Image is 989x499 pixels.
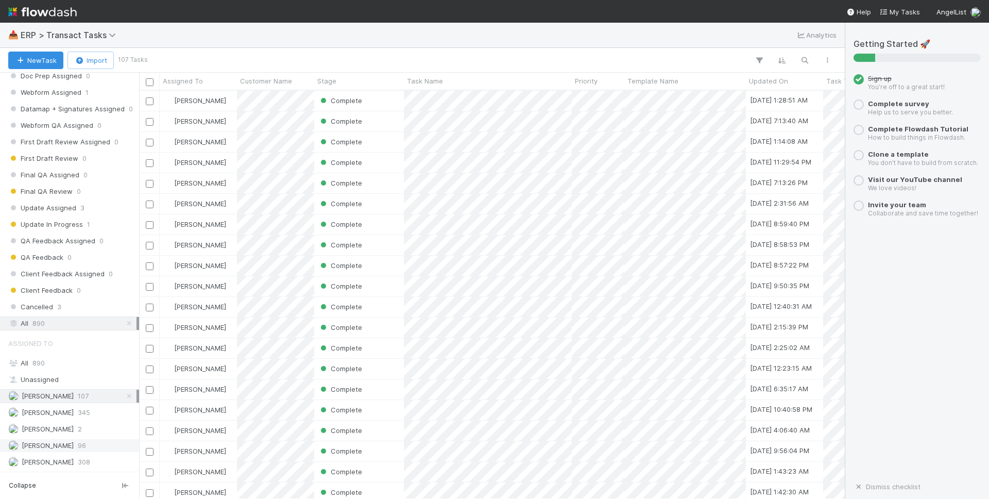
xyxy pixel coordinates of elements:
[8,424,19,434] img: avatar_31a23b92-6f17-4cd3-bc91-ece30a602713.png
[750,260,809,270] div: [DATE] 8:57:22 PM
[318,487,362,497] div: Complete
[164,303,173,311] img: avatar_11833ecc-818b-4748-aee0-9d6cf8466369.png
[750,115,808,126] div: [DATE] 7:13:40 AM
[164,323,173,331] img: avatar_11833ecc-818b-4748-aee0-9d6cf8466369.png
[146,180,154,188] input: Toggle Row Selected
[8,3,77,21] img: logo-inverted-e16ddd16eac7371096b0.svg
[164,158,173,167] img: avatar_11833ecc-818b-4748-aee0-9d6cf8466369.png
[83,169,88,181] span: 0
[78,439,86,452] span: 96
[86,70,90,82] span: 0
[750,404,812,414] div: [DATE] 10:40:58 PM
[164,137,226,147] div: [PERSON_NAME]
[318,488,362,496] span: Complete
[164,363,226,374] div: [PERSON_NAME]
[164,447,173,455] img: avatar_11833ecc-818b-4748-aee0-9d6cf8466369.png
[8,70,82,82] span: Doc Prep Assigned
[318,117,362,125] span: Complete
[78,423,82,436] span: 2
[868,99,929,108] a: Complete survey
[174,426,226,435] span: [PERSON_NAME]
[8,357,137,370] div: All
[99,235,104,247] span: 0
[318,344,362,352] span: Complete
[146,97,154,105] input: Toggle Row Selected
[8,52,63,69] button: NewTask
[868,134,965,141] small: How to build things in Flowdash.
[318,241,362,249] span: Complete
[164,384,226,394] div: [PERSON_NAME]
[318,158,362,167] span: Complete
[846,7,871,17] div: Help
[868,108,953,116] small: Help us to serve you better.
[87,218,90,231] span: 1
[174,303,226,311] span: [PERSON_NAME]
[164,425,226,436] div: [PERSON_NAME]
[129,103,133,115] span: 0
[970,7,981,18] img: avatar_11833ecc-818b-4748-aee0-9d6cf8466369.png
[750,157,811,167] div: [DATE] 11:29:54 PM
[164,487,226,497] div: [PERSON_NAME]
[146,201,154,208] input: Toggle Row Selected
[146,427,154,435] input: Toggle Row Selected
[146,139,154,146] input: Toggle Row Selected
[164,488,173,496] img: avatar_11833ecc-818b-4748-aee0-9d6cf8466369.png
[318,385,362,393] span: Complete
[146,469,154,476] input: Toggle Row Selected
[174,488,226,496] span: [PERSON_NAME]
[164,406,173,414] img: avatar_11833ecc-818b-4748-aee0-9d6cf8466369.png
[164,343,226,353] div: [PERSON_NAME]
[868,209,978,217] small: Collaborate and save time together!
[8,373,137,386] div: Unassigned
[868,150,929,158] span: Clone a template
[164,96,173,105] img: avatar_11833ecc-818b-4748-aee0-9d6cf8466369.png
[164,302,226,312] div: [PERSON_NAME]
[8,251,63,264] span: QA Feedback
[318,447,362,455] span: Complete
[174,447,226,455] span: [PERSON_NAME]
[796,29,837,41] a: Analytics
[22,408,74,417] span: [PERSON_NAME]
[8,169,79,181] span: Final QA Assigned
[78,406,90,419] span: 345
[164,117,173,125] img: avatar_11833ecc-818b-4748-aee0-9d6cf8466369.png
[146,407,154,414] input: Toggle Row Selected
[318,137,362,147] div: Complete
[318,261,362,270] span: Complete
[627,76,678,86] span: Template Name
[318,425,362,436] div: Complete
[8,185,73,198] span: Final QA Review
[114,136,118,148] span: 0
[174,406,226,414] span: [PERSON_NAME]
[22,425,74,433] span: [PERSON_NAME]
[749,76,788,86] span: Updated On
[146,283,154,291] input: Toggle Row Selected
[318,364,362,373] span: Complete
[318,303,362,311] span: Complete
[8,103,125,115] span: Datamap + Signatures Assigned
[164,446,226,456] div: [PERSON_NAME]
[750,280,809,291] div: [DATE] 9:50:35 PM
[174,179,226,187] span: [PERSON_NAME]
[318,281,362,291] div: Complete
[318,322,362,332] div: Complete
[174,364,226,373] span: [PERSON_NAME]
[146,304,154,311] input: Toggle Row Selected
[164,178,226,188] div: [PERSON_NAME]
[109,268,113,280] span: 0
[318,467,362,477] div: Complete
[854,39,981,49] h5: Getting Started 🚀
[8,119,93,132] span: Webform QA Assigned
[146,386,154,394] input: Toggle Row Selected
[164,198,226,209] div: [PERSON_NAME]
[318,219,362,229] div: Complete
[97,119,101,132] span: 0
[750,322,808,332] div: [DATE] 2:15:39 PM
[318,95,362,106] div: Complete
[146,262,154,270] input: Toggle Row Selected
[318,240,362,250] div: Complete
[750,239,809,249] div: [DATE] 8:58:53 PM
[174,282,226,290] span: [PERSON_NAME]
[164,116,226,126] div: [PERSON_NAME]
